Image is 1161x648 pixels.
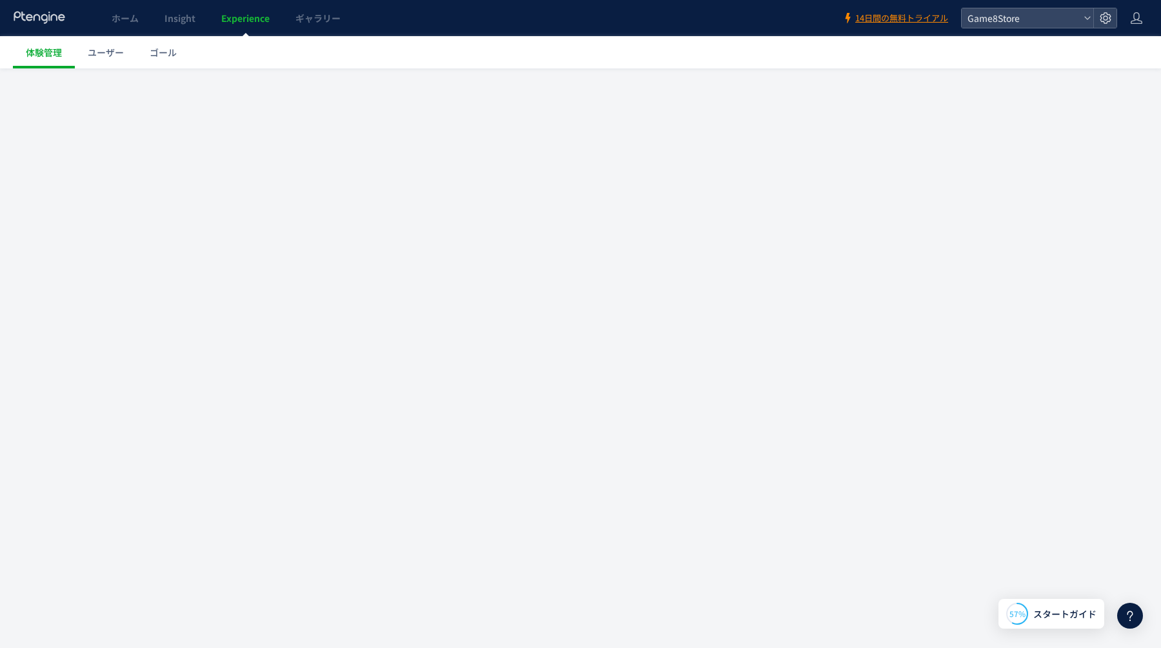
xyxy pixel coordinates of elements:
[221,12,270,25] span: Experience
[842,12,948,25] a: 14日間の無料トライアル
[88,46,124,59] span: ユーザー
[112,12,139,25] span: ホーム
[150,46,177,59] span: ゴール
[964,8,1078,28] span: Game8Store
[1033,607,1096,621] span: スタートガイド
[164,12,195,25] span: Insight
[855,12,948,25] span: 14日間の無料トライアル
[1009,608,1026,619] span: 57%
[26,46,62,59] span: 体験管理
[295,12,341,25] span: ギャラリー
